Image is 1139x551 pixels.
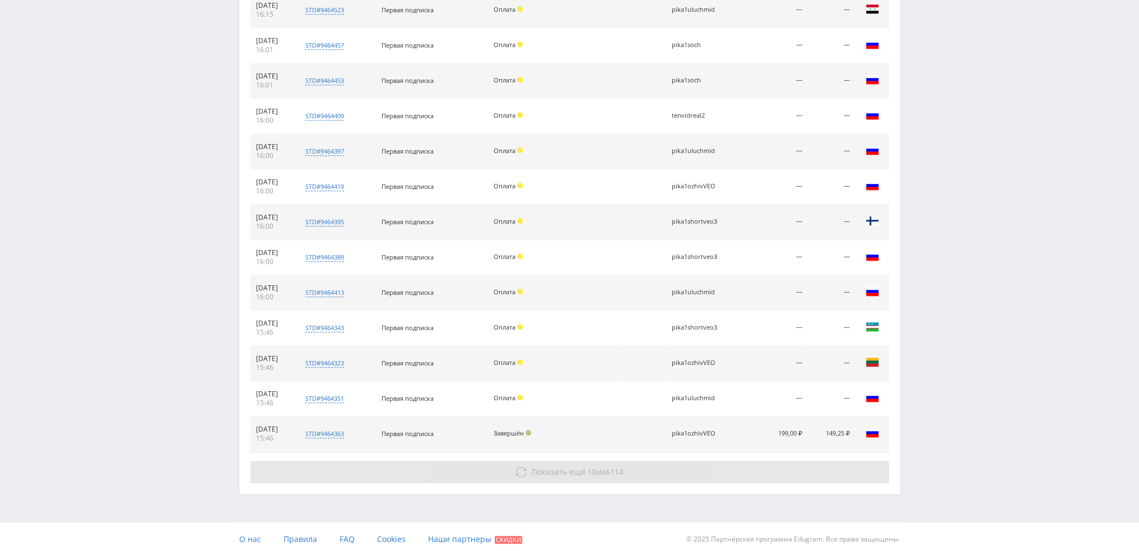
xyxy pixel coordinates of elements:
[305,112,344,121] div: std#9464409
[256,222,290,231] div: 16:00
[866,179,879,192] img: rus.png
[517,324,523,330] span: Холд
[750,205,808,240] td: —
[256,319,290,328] div: [DATE]
[750,63,808,99] td: —
[495,536,522,544] span: Скидки
[807,63,855,99] td: —
[382,76,434,85] span: Первая подписка
[672,183,722,190] div: pika1ozhivVEO
[256,213,290,222] div: [DATE]
[807,134,855,169] td: —
[494,76,515,84] span: Оплата
[866,73,879,86] img: rus.png
[517,253,523,259] span: Холд
[494,5,515,13] span: Оплата
[750,275,808,311] td: —
[494,146,515,155] span: Оплата
[382,147,434,155] span: Первая подписка
[866,285,879,298] img: rus.png
[807,240,855,275] td: —
[672,6,722,13] div: pika1uluchmid
[256,107,290,116] div: [DATE]
[866,249,879,263] img: rus.png
[494,393,515,402] span: Оплата
[305,147,344,156] div: std#9464397
[807,99,855,134] td: —
[672,147,722,155] div: pika1uluchmid
[382,323,434,332] span: Первая подписка
[305,394,344,403] div: std#9464351
[866,355,879,369] img: ltu.png
[494,252,515,261] span: Оплата
[866,214,879,228] img: fin.png
[532,466,624,477] span: из
[256,178,290,187] div: [DATE]
[256,72,290,81] div: [DATE]
[517,395,523,400] span: Холд
[517,112,523,118] span: Холд
[807,275,855,311] td: —
[256,45,290,54] div: 16:01
[672,77,722,84] div: pika1soch
[494,358,515,367] span: Оплата
[517,359,523,365] span: Холд
[382,182,434,191] span: Первая подписка
[866,108,879,122] img: rus.png
[517,218,523,224] span: Холд
[256,151,290,160] div: 16:00
[807,381,855,416] td: —
[305,429,344,438] div: std#9464363
[807,28,855,63] td: —
[750,346,808,381] td: —
[866,426,879,439] img: rus.png
[382,288,434,297] span: Первая подписка
[256,434,290,443] div: 15:46
[750,416,808,452] td: 199,00 ₽
[807,346,855,381] td: —
[239,534,261,544] span: О нас
[256,142,290,151] div: [DATE]
[250,461,889,483] button: Показать ещё 10из6114
[866,2,879,16] img: syr.png
[382,253,434,261] span: Первая подписка
[672,430,722,437] div: pika1ozhivVEO
[517,6,523,12] span: Холд
[256,399,290,408] div: 15:46
[807,311,855,346] td: —
[305,217,344,226] div: std#9464395
[305,182,344,191] div: std#9464419
[256,284,290,293] div: [DATE]
[672,359,722,367] div: pika1ozhivVEO
[305,359,344,368] div: std#9464323
[750,381,808,416] td: —
[256,354,290,363] div: [DATE]
[750,134,808,169] td: —
[750,311,808,346] td: —
[382,359,434,367] span: Первая подписка
[750,99,808,134] td: —
[672,218,722,225] div: pika1shortveo3
[494,111,515,119] span: Оплата
[256,248,290,257] div: [DATE]
[256,328,290,337] div: 15:46
[283,534,317,544] span: Правила
[256,390,290,399] div: [DATE]
[256,425,290,434] div: [DATE]
[494,429,524,437] span: Завершён
[517,77,523,82] span: Холд
[382,41,434,49] span: Первая подписка
[340,534,355,544] span: FAQ
[494,182,515,190] span: Оплата
[382,6,434,14] span: Первая подписка
[750,169,808,205] td: —
[256,10,290,19] div: 16:15
[382,112,434,120] span: Первая подписка
[807,169,855,205] td: —
[305,6,344,15] div: std#9464523
[256,187,290,196] div: 16:00
[382,217,434,226] span: Первая подписка
[672,395,722,402] div: pika1uluchmid
[807,416,855,452] td: 149,25 ₽
[526,430,531,436] span: Подтвержден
